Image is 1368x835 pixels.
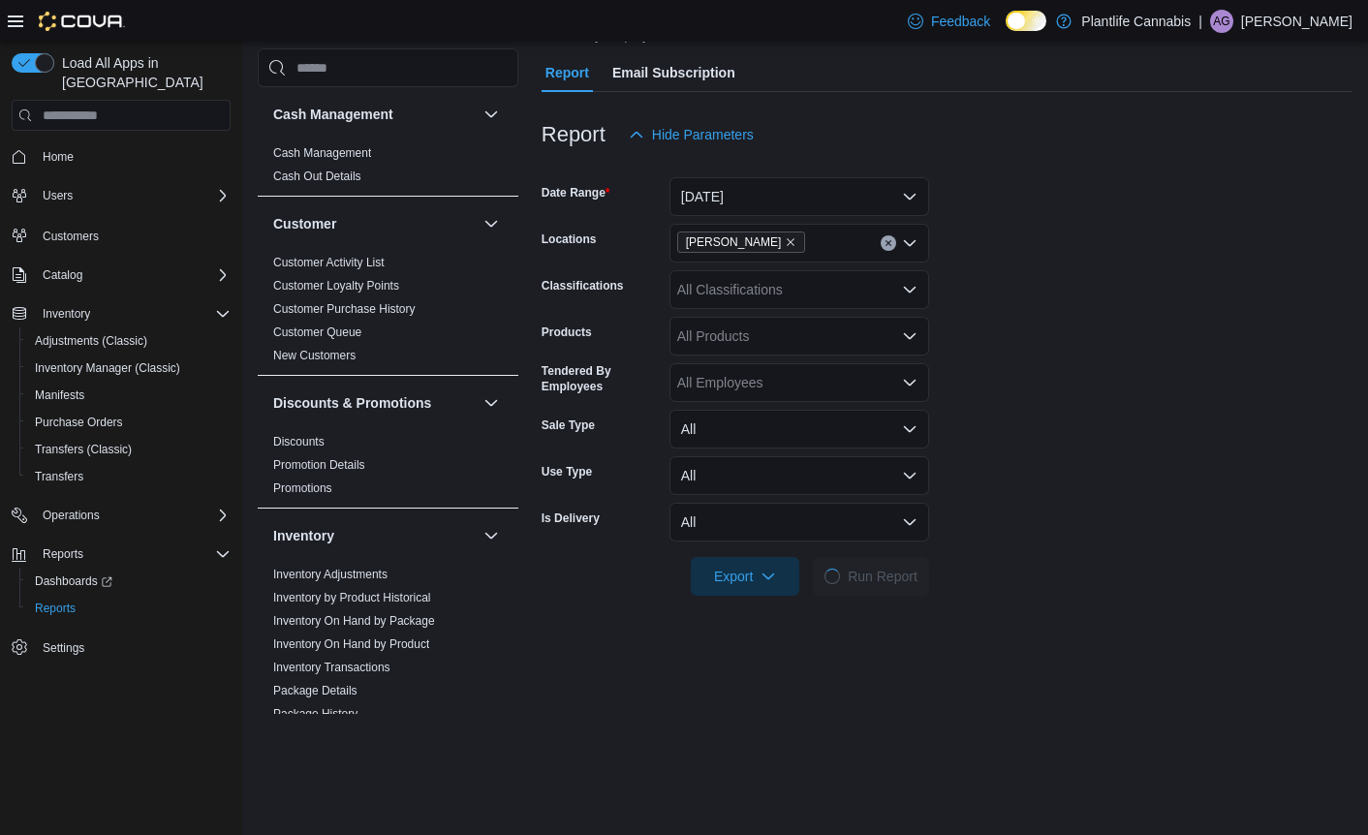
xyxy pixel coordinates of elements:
a: Promotion Details [273,458,365,472]
a: Adjustments (Classic) [27,329,155,353]
h3: Inventory [273,526,334,545]
button: Open list of options [902,328,917,344]
label: Tendered By Employees [542,363,662,394]
h3: Report [542,123,606,146]
span: Operations [35,504,231,527]
a: Feedback [900,2,998,41]
a: Customers [35,225,107,248]
button: Discounts & Promotions [480,391,503,415]
button: Reports [19,595,238,622]
button: Settings [4,634,238,662]
span: New Customers [273,348,356,363]
label: Products [542,325,592,340]
button: Users [35,184,80,207]
a: Dashboards [27,570,120,593]
button: Reports [35,542,91,566]
span: Settings [43,640,84,656]
a: Settings [35,636,92,660]
a: Inventory by Product Historical [273,591,431,604]
p: Plantlife Cannabis [1081,10,1191,33]
button: Remove Leduc from selection in this group [785,236,796,248]
span: Settings [35,635,231,660]
a: New Customers [273,349,356,362]
span: Package History [273,706,358,722]
a: Discounts [273,435,325,448]
h3: Customer [273,214,336,233]
span: Hide Parameters [652,125,754,144]
button: Open list of options [902,282,917,297]
div: Discounts & Promotions [258,430,518,508]
button: Home [4,142,238,170]
div: Ashley Godkin [1210,10,1233,33]
label: Sale Type [542,417,595,433]
button: Transfers (Classic) [19,436,238,463]
input: Dark Mode [1006,11,1046,31]
p: | [1198,10,1202,33]
a: Customer Queue [273,325,361,339]
span: Inventory [35,302,231,325]
span: Inventory Adjustments [273,567,388,582]
span: Purchase Orders [27,411,231,434]
span: Home [43,149,74,165]
a: Home [35,145,81,169]
span: Reports [43,546,83,562]
span: Customers [43,229,99,244]
button: Manifests [19,382,238,409]
button: Customers [4,221,238,249]
a: Customer Loyalty Points [273,279,399,293]
a: Inventory Adjustments [273,568,388,581]
span: Transfers [27,465,231,488]
a: Cash Management [273,146,371,160]
a: Transfers (Classic) [27,438,140,461]
span: Inventory Transactions [273,660,390,675]
button: Open list of options [902,375,917,390]
a: Transfers [27,465,91,488]
label: Date Range [542,185,610,201]
button: Customer [480,212,503,235]
label: Locations [542,232,597,247]
span: Inventory On Hand by Package [273,613,435,629]
a: Reports [27,597,83,620]
span: Dashboards [35,573,112,589]
span: Home [35,144,231,169]
span: Reports [35,601,76,616]
span: Transfers (Classic) [35,442,132,457]
a: Cash Out Details [273,170,361,183]
button: Cash Management [273,105,476,124]
span: Customers [35,223,231,247]
button: Catalog [4,262,238,289]
span: Reports [35,542,231,566]
button: All [669,410,929,448]
span: Promotions [273,480,332,496]
a: Customer Activity List [273,256,385,269]
button: Inventory Manager (Classic) [19,355,238,382]
a: Purchase Orders [27,411,131,434]
div: Customer [258,251,518,375]
span: Inventory by Product Historical [273,590,431,605]
a: Customer Purchase History [273,302,416,316]
span: Customer Purchase History [273,301,416,317]
h3: Cash Management [273,105,393,124]
span: Customer Queue [273,325,361,340]
span: Leduc [677,232,806,253]
button: Cash Management [480,103,503,126]
button: [DATE] [669,177,929,216]
span: Cash Management [273,145,371,161]
span: Manifests [27,384,231,407]
a: Inventory Transactions [273,661,390,674]
span: Operations [43,508,100,523]
button: Customer [273,214,476,233]
span: Loading [824,569,840,584]
button: Reports [4,541,238,568]
a: Inventory On Hand by Package [273,614,435,628]
span: Inventory Manager (Classic) [35,360,180,376]
button: Transfers [19,463,238,490]
button: Purchase Orders [19,409,238,436]
button: All [669,503,929,541]
span: Adjustments (Classic) [35,333,147,349]
label: Is Delivery [542,510,600,526]
button: Operations [35,504,108,527]
button: Discounts & Promotions [273,393,476,413]
button: Export [691,557,799,596]
button: Adjustments (Classic) [19,327,238,355]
